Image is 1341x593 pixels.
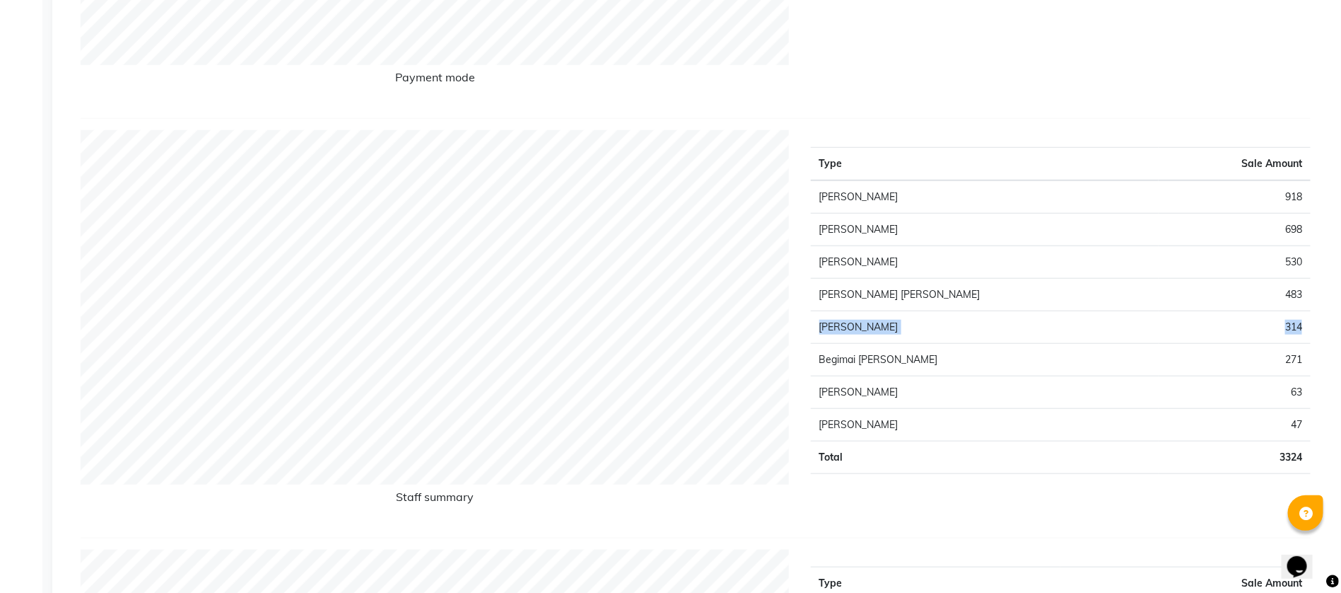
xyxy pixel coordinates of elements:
td: 918 [1159,180,1311,214]
td: 314 [1159,311,1311,344]
td: 530 [1159,246,1311,279]
td: [PERSON_NAME] [811,214,1159,246]
td: [PERSON_NAME] [811,409,1159,442]
th: Type [811,148,1159,181]
td: [PERSON_NAME] [811,180,1159,214]
td: [PERSON_NAME] [811,311,1159,344]
td: 3324 [1159,442,1311,474]
td: 271 [1159,344,1311,376]
th: Sale Amount [1159,148,1311,181]
td: 483 [1159,279,1311,311]
td: [PERSON_NAME] [811,376,1159,409]
td: 63 [1159,376,1311,409]
td: 47 [1159,409,1311,442]
h6: Payment mode [81,71,790,90]
td: Begimai [PERSON_NAME] [811,344,1159,376]
td: Total [811,442,1159,474]
iframe: chat widget [1282,536,1327,579]
td: [PERSON_NAME] [811,246,1159,279]
td: [PERSON_NAME] [PERSON_NAME] [811,279,1159,311]
h6: Staff summary [81,490,790,509]
td: 698 [1159,214,1311,246]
